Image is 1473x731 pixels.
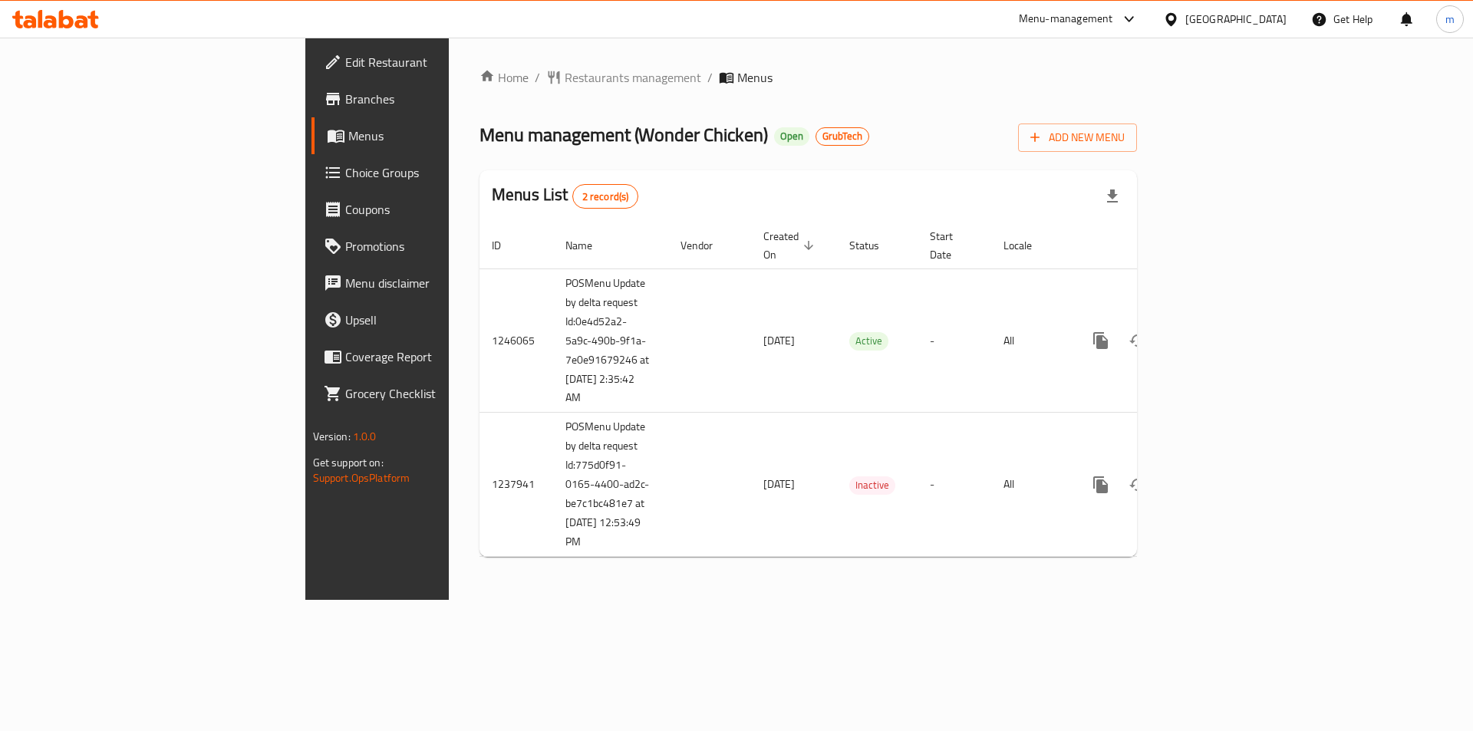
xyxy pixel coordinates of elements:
span: Created On [763,227,819,264]
button: Change Status [1119,466,1156,503]
div: Active [849,332,888,351]
span: Active [849,332,888,350]
a: Restaurants management [546,68,701,87]
span: Status [849,236,899,255]
span: [DATE] [763,474,795,494]
span: Grocery Checklist [345,384,539,403]
td: All [991,413,1070,557]
th: Actions [1070,222,1242,269]
a: Promotions [311,228,552,265]
div: Inactive [849,476,895,495]
span: Coupons [345,200,539,219]
button: more [1083,466,1119,503]
span: Menus [737,68,773,87]
span: Restaurants management [565,68,701,87]
a: Support.OpsPlatform [313,468,410,488]
span: Choice Groups [345,163,539,182]
div: Export file [1094,178,1131,215]
span: GrubTech [816,130,868,143]
a: Coupons [311,191,552,228]
nav: breadcrumb [479,68,1137,87]
span: Start Date [930,227,973,264]
span: Locale [1003,236,1052,255]
span: Open [774,130,809,143]
span: Add New Menu [1030,128,1125,147]
a: Grocery Checklist [311,375,552,412]
span: ID [492,236,521,255]
div: Menu-management [1019,10,1113,28]
span: Menu management ( Wonder Chicken ) [479,117,768,152]
table: enhanced table [479,222,1242,558]
div: Open [774,127,809,146]
span: 2 record(s) [573,189,638,204]
td: All [991,268,1070,413]
span: Upsell [345,311,539,329]
td: - [918,413,991,557]
a: Choice Groups [311,154,552,191]
button: more [1083,322,1119,359]
h2: Menus List [492,183,638,209]
span: Menus [348,127,539,145]
span: Name [565,236,612,255]
a: Menu disclaimer [311,265,552,301]
a: Branches [311,81,552,117]
span: Branches [345,90,539,108]
a: Upsell [311,301,552,338]
span: Menu disclaimer [345,274,539,292]
span: Get support on: [313,453,384,473]
div: Total records count [572,184,639,209]
span: [DATE] [763,331,795,351]
span: Promotions [345,237,539,255]
button: Change Status [1119,322,1156,359]
a: Coverage Report [311,338,552,375]
a: Edit Restaurant [311,44,552,81]
span: Inactive [849,476,895,494]
td: POSMenu Update by delta request Id:0e4d52a2-5a9c-490b-9f1a-7e0e91679246 at [DATE] 2:35:42 AM [553,268,668,413]
span: 1.0.0 [353,426,377,446]
div: [GEOGRAPHIC_DATA] [1185,11,1287,28]
li: / [707,68,713,87]
span: Vendor [680,236,733,255]
span: Version: [313,426,351,446]
span: Coverage Report [345,347,539,366]
span: m [1445,11,1455,28]
a: Menus [311,117,552,154]
span: Edit Restaurant [345,53,539,71]
td: - [918,268,991,413]
td: POSMenu Update by delta request Id:775d0f91-0165-4400-ad2c-be7c1bc481e7 at [DATE] 12:53:49 PM [553,413,668,557]
button: Add New Menu [1018,123,1137,152]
